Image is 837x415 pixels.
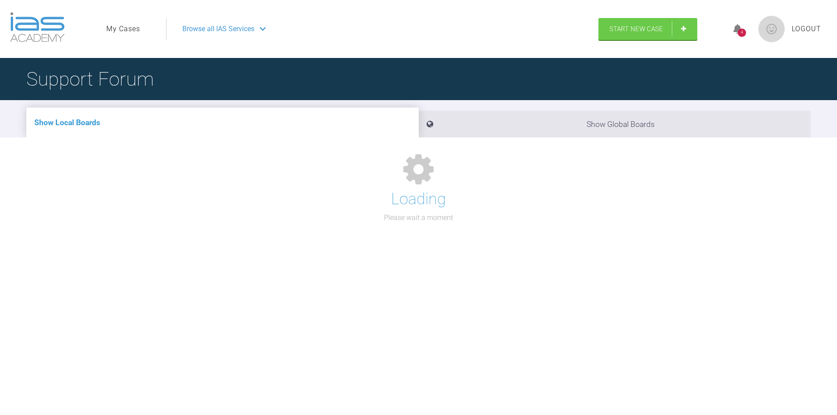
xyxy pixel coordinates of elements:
[391,187,446,212] h1: Loading
[26,64,154,94] h1: Support Forum
[182,23,254,35] span: Browse all IAS Services
[609,25,663,33] span: Start New Case
[598,18,697,40] a: Start New Case
[26,108,419,137] li: Show Local Boards
[792,23,821,35] a: Logout
[106,23,140,35] a: My Cases
[758,16,785,42] img: profile.png
[384,212,453,224] p: Please wait a moment
[738,29,746,37] div: 4
[419,111,811,137] li: Show Global Boards
[10,12,65,42] img: logo-light.3e3ef733.png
